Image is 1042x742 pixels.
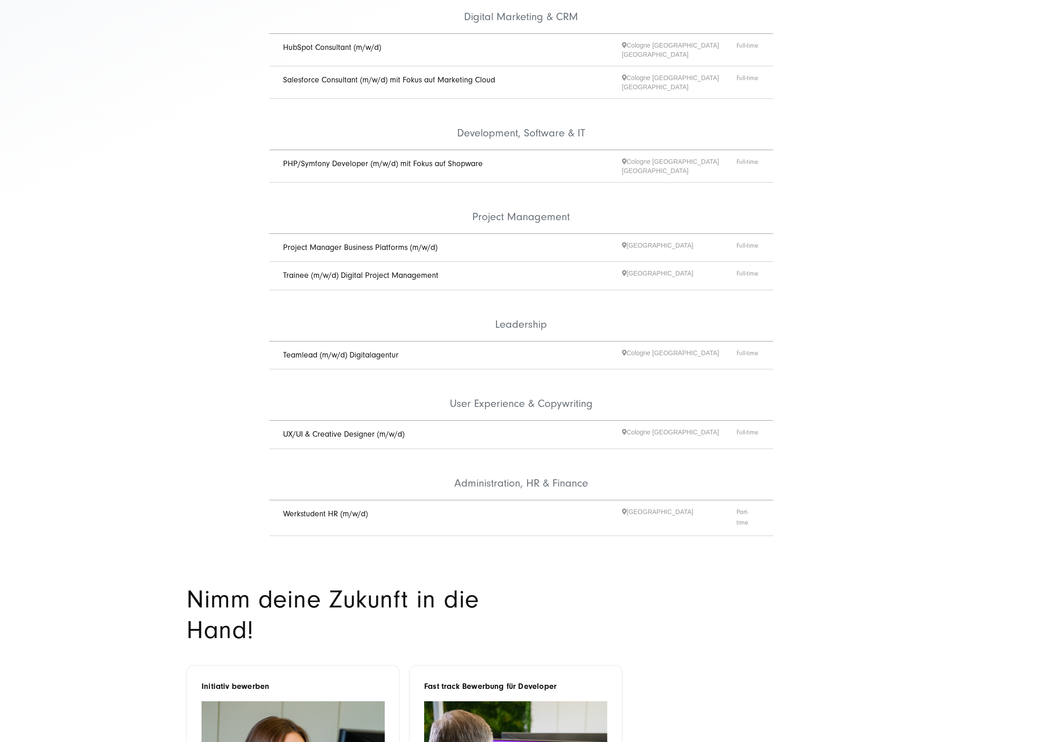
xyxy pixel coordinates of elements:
[736,157,759,175] span: Full-time
[622,41,736,59] span: Cologne [GEOGRAPHIC_DATA] [GEOGRAPHIC_DATA]
[283,429,404,439] a: UX/UI & Creative Designer (m/w/d)
[283,43,381,52] a: HubSpot Consultant (m/w/d)
[269,449,773,500] li: Administration, HR & Finance
[283,75,495,85] a: Salesforce Consultant (m/w/d) mit Fokus auf Marketing Cloud
[622,507,736,529] span: [GEOGRAPHIC_DATA]
[269,369,773,421] li: User Experience & Copywriting
[622,157,736,175] span: Cologne [GEOGRAPHIC_DATA] [GEOGRAPHIC_DATA]
[736,269,759,283] span: Full-time
[622,428,736,442] span: Cologne [GEOGRAPHIC_DATA]
[269,183,773,234] li: Project Management
[736,73,759,92] span: Full-time
[283,159,483,168] a: PHP/Symfony Developer (m/w/d) mit Fokus auf Shopware
[622,73,736,92] span: Cologne [GEOGRAPHIC_DATA] [GEOGRAPHIC_DATA]
[283,350,398,360] a: Teamlead (m/w/d) Digitalagentur
[202,680,385,693] h6: Initiativ bewerben
[736,428,759,442] span: Full-time
[736,507,759,529] span: Part-time
[269,290,773,341] li: Leadership
[283,243,437,252] a: Project Manager Business Platforms (m/w/d)
[622,348,736,363] span: Cologne [GEOGRAPHIC_DATA]
[283,509,368,519] a: Werkstudent HR (m/w/d)
[622,241,736,255] span: [GEOGRAPHIC_DATA]
[736,241,759,255] span: Full-time
[186,584,512,645] h2: Nimm deine Zukunft in die Hand!
[622,269,736,283] span: [GEOGRAPHIC_DATA]
[424,680,607,693] h6: Fast track Bewerbung für Developer
[283,271,438,280] a: Trainee (m/w/d) Digital Project Management
[736,348,759,363] span: Full-time
[269,99,773,150] li: Development, Software & IT
[736,41,759,59] span: Full-time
